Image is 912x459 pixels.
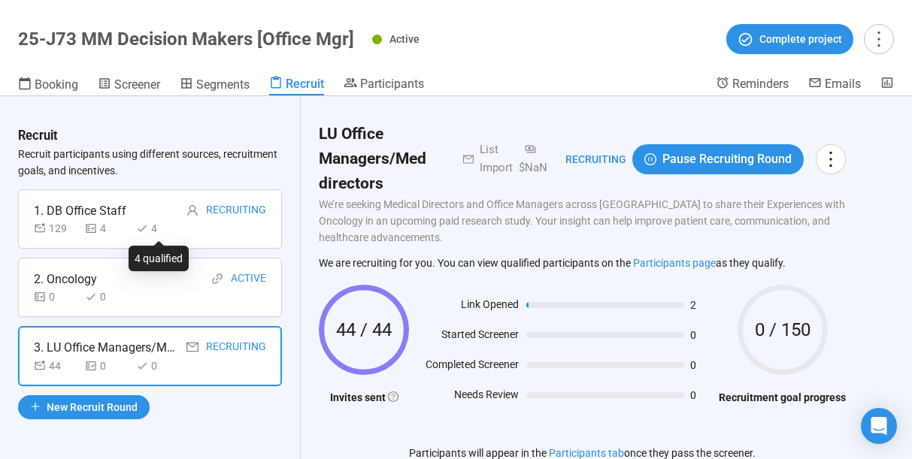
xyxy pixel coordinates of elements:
h2: LU Office Managers/Med directors [319,122,445,196]
span: mail [186,341,198,353]
div: 1. DB Office Staff [34,201,126,220]
span: mail [445,154,474,165]
h1: 25-J73 MM Decision Makers [Office Mgr] [18,29,354,50]
span: Complete project [759,31,842,47]
span: Screener [114,77,160,92]
div: 4 [85,220,130,237]
span: Recruit [286,77,324,91]
div: 0 [136,358,181,374]
div: Needs Review [417,386,519,409]
div: Completed Screener [417,356,519,379]
div: 0 [85,358,130,374]
span: New Recruit Round [47,399,138,415]
a: Recruit [269,76,324,95]
span: more [868,29,889,49]
div: Recruiting [206,201,266,220]
button: plusNew Recruit Round [18,395,150,419]
span: question-circle [388,391,398,402]
button: pause-circlePause Recruiting Round [632,144,804,174]
span: Emails [825,77,861,91]
h4: Invites sent [319,389,409,406]
h3: Recruit [18,126,58,146]
span: pause-circle [644,153,656,165]
div: 44 [34,358,79,374]
div: 129 [34,220,79,237]
div: $NaN [513,141,547,177]
span: Booking [35,77,78,92]
span: Pause Recruiting Round [662,149,792,168]
span: more [820,149,841,169]
div: List Import [474,141,513,177]
span: 0 [690,360,711,370]
div: Link Opened [417,296,519,319]
div: Open Intercom Messenger [861,408,897,444]
button: more [864,24,894,54]
a: Participants [344,76,424,94]
p: Recruit participants using different sources, recruitment goals, and incentives. [18,146,282,179]
a: Segments [180,76,250,95]
div: Active [231,270,266,288]
p: We are recruiting for you. You can view qualified participants on the as they qualify. [319,256,846,270]
div: Recruiting [547,151,626,168]
span: Segments [196,77,250,92]
div: Recruiting [206,338,266,357]
div: Started Screener [417,326,519,349]
div: 3. LU Office Managers/Med directors [34,338,177,357]
span: 0 [690,390,711,400]
span: Active [389,33,420,45]
div: 0 [34,288,79,305]
a: Participants tab [549,447,624,459]
a: Participants page [633,257,716,269]
div: 2. Oncology [34,270,97,288]
a: Reminders [716,76,789,94]
button: Complete project [726,24,853,54]
span: Reminders [732,77,789,91]
span: link [211,273,223,285]
a: Screener [98,76,160,95]
h4: Recruitment goal progress [719,389,846,406]
span: 2 [690,300,711,310]
a: Emails [808,76,861,94]
div: 0 [85,288,130,305]
span: user [186,204,198,216]
div: 4 qualified [129,246,189,271]
span: Participants [360,77,424,91]
a: Booking [18,76,78,95]
p: We’re seeking Medical Directors and Office Managers across [GEOGRAPHIC_DATA] to share their Exper... [319,196,846,246]
button: more [816,144,846,174]
span: 0 [690,330,711,340]
span: plus [30,401,41,412]
span: 44 / 44 [319,321,409,339]
span: 0 / 150 [738,321,828,339]
div: 4 [136,220,181,237]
